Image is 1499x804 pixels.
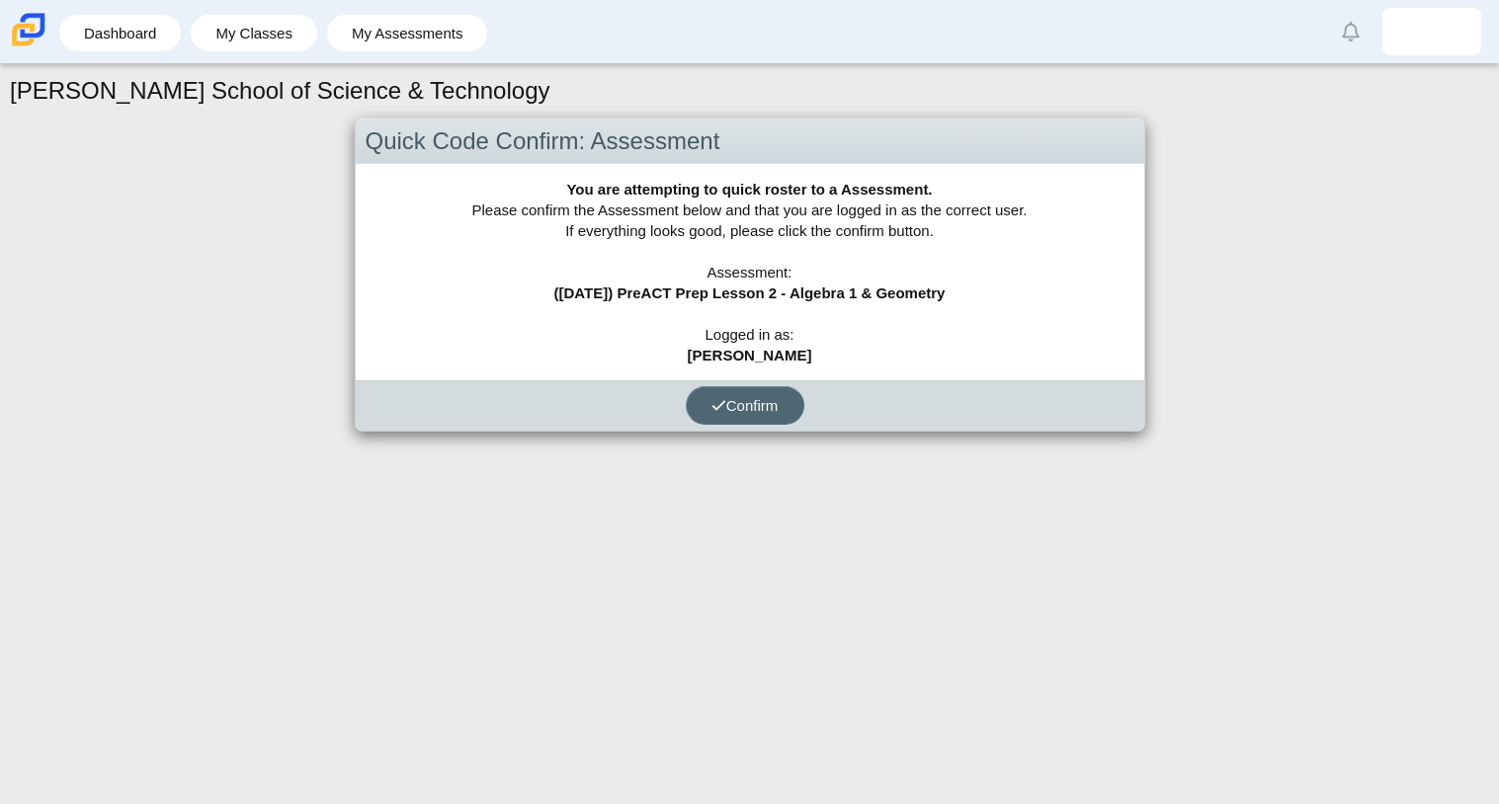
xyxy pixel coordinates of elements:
[566,181,932,198] b: You are attempting to quick roster to a Assessment.
[688,347,812,363] b: [PERSON_NAME]
[711,397,779,414] span: Confirm
[201,15,307,51] a: My Classes
[69,15,171,51] a: Dashboard
[1416,16,1448,47] img: kemari.krause.rGbVoH
[8,9,49,50] img: Carmen School of Science & Technology
[10,74,550,108] h1: [PERSON_NAME] School of Science & Technology
[686,386,804,425] button: Confirm
[1382,8,1481,55] a: kemari.krause.rGbVoH
[337,15,478,51] a: My Assessments
[1329,10,1373,53] a: Alerts
[356,164,1144,380] div: Please confirm the Assessment below and that you are logged in as the correct user. If everything...
[554,284,946,301] b: ([DATE]) PreACT Prep Lesson 2 - Algebra 1 & Geometry
[356,119,1144,165] div: Quick Code Confirm: Assessment
[8,37,49,53] a: Carmen School of Science & Technology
